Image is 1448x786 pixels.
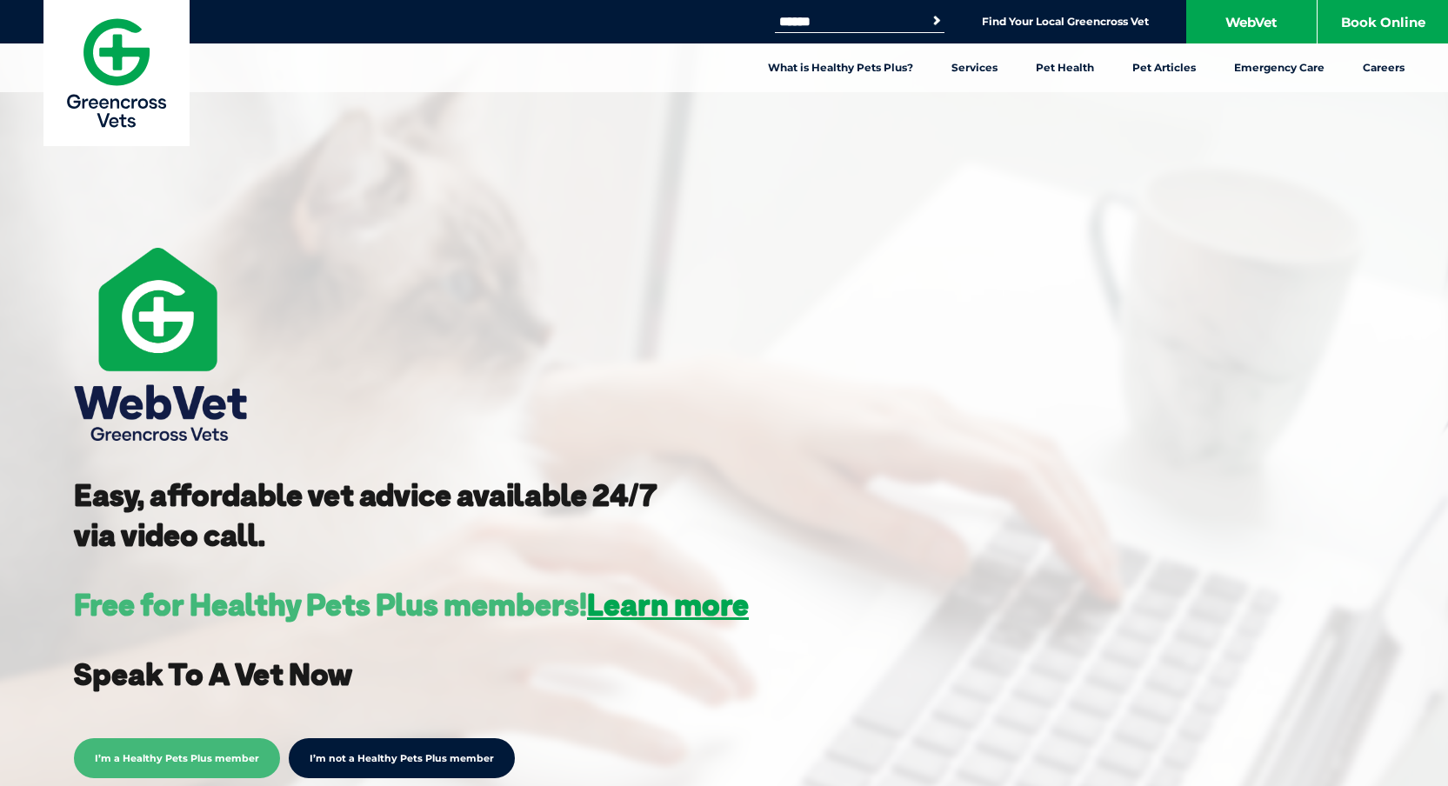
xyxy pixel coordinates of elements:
[74,476,657,554] strong: Easy, affordable vet advice available 24/7 via video call.
[982,15,1149,29] a: Find Your Local Greencross Vet
[74,589,749,620] h3: Free for Healthy Pets Plus members!
[932,43,1017,92] a: Services
[74,749,280,765] a: I’m a Healthy Pets Plus member
[1017,43,1113,92] a: Pet Health
[1344,43,1424,92] a: Careers
[1215,43,1344,92] a: Emergency Care
[587,585,749,623] a: Learn more
[74,738,280,778] span: I’m a Healthy Pets Plus member
[289,738,515,778] a: I’m not a Healthy Pets Plus member
[749,43,932,92] a: What is Healthy Pets Plus?
[1113,43,1215,92] a: Pet Articles
[928,12,945,30] button: Search
[74,655,352,693] strong: Speak To A Vet Now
